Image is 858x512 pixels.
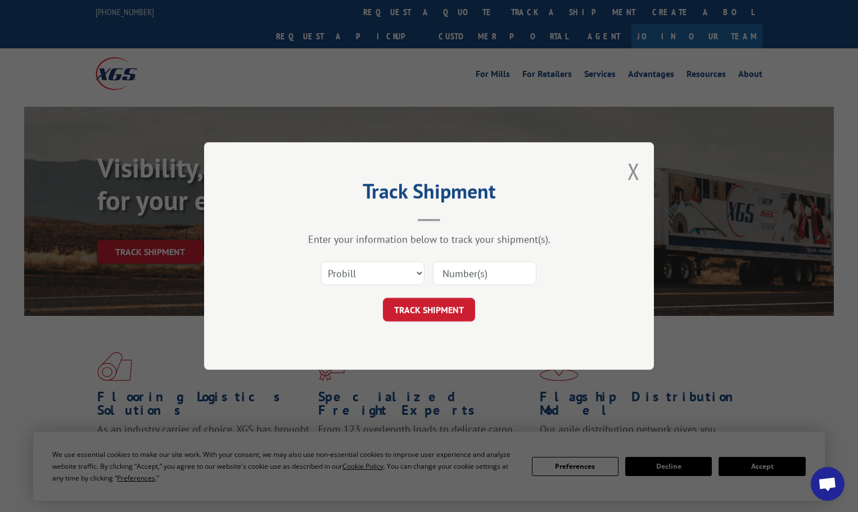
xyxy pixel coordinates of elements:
[383,298,475,321] button: TRACK SHIPMENT
[811,467,845,501] a: Open chat
[260,183,598,205] h2: Track Shipment
[627,156,640,186] button: Close modal
[260,233,598,246] div: Enter your information below to track your shipment(s).
[433,261,536,285] input: Number(s)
